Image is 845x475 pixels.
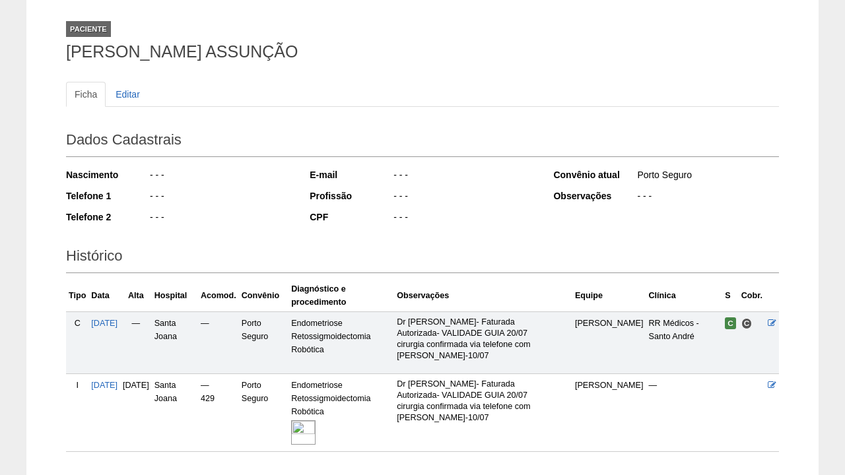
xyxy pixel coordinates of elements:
div: Telefone 2 [66,210,149,224]
div: - - - [149,168,292,185]
td: — [120,311,152,373]
td: Porto Seguro [239,311,288,373]
div: - - - [392,168,535,185]
td: Santa Joana [152,311,198,373]
td: — [646,374,723,452]
th: Acomod. [198,280,239,312]
div: Nascimento [66,168,149,181]
a: Ficha [66,82,106,107]
span: Confirmada [725,317,736,329]
div: - - - [149,189,292,206]
div: E-mail [310,168,392,181]
p: Dr [PERSON_NAME]- Faturada Autorizada- VALIDADE GUIA 20/07 cirurgia confirmada via telefone com [... [397,379,570,424]
span: [DATE] [123,381,149,390]
th: Tipo [66,280,88,312]
a: [DATE] [91,381,118,390]
th: Diagnóstico e procedimento [288,280,394,312]
th: Observações [394,280,572,312]
div: - - - [149,210,292,227]
th: Clínica [646,280,723,312]
th: Hospital [152,280,198,312]
td: — 429 [198,374,239,452]
a: Editar [107,82,149,107]
td: [PERSON_NAME] [572,311,646,373]
div: Paciente [66,21,111,37]
h2: Histórico [66,243,779,273]
td: [PERSON_NAME] [572,374,646,452]
div: Convênio atual [553,168,636,181]
td: — [198,311,239,373]
th: Data [88,280,120,312]
div: - - - [392,210,535,227]
div: - - - [392,189,535,206]
h1: [PERSON_NAME] ASSUNÇÃO [66,44,779,60]
th: Alta [120,280,152,312]
div: CPF [310,210,392,224]
td: Endometriose Retossigmoidectomia Robótica [288,374,394,452]
td: Porto Seguro [239,374,288,452]
th: S [722,280,739,312]
h2: Dados Cadastrais [66,127,779,157]
td: Endometriose Retossigmoidectomia Robótica [288,311,394,373]
td: RR Médicos - Santo André [646,311,723,373]
div: Observações [553,189,636,203]
div: C [69,317,86,330]
th: Convênio [239,280,288,312]
a: [DATE] [91,319,118,328]
div: I [69,379,86,392]
div: Profissão [310,189,392,203]
span: Consultório [741,318,753,329]
div: Porto Seguro [636,168,779,185]
th: Equipe [572,280,646,312]
td: Santa Joana [152,374,198,452]
div: - - - [636,189,779,206]
th: Cobr. [739,280,765,312]
p: Dr [PERSON_NAME]- Faturada Autorizada- VALIDADE GUIA 20/07 cirurgia confirmada via telefone com [... [397,317,570,362]
div: Telefone 1 [66,189,149,203]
